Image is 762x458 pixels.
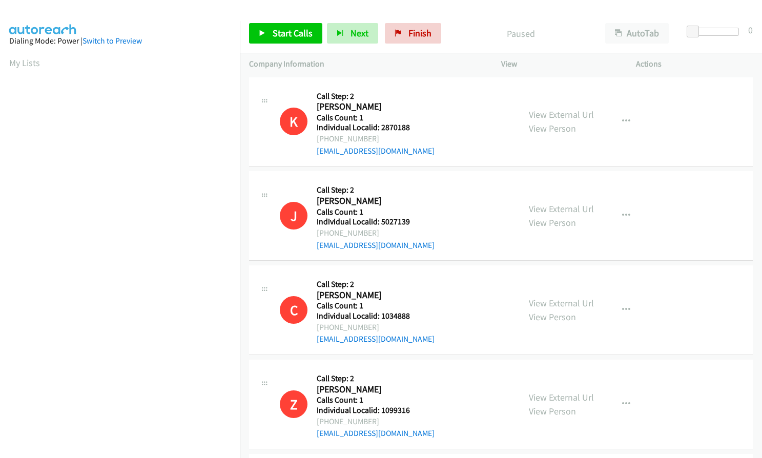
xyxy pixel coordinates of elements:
[605,23,669,44] button: AutoTab
[317,122,435,133] h5: Individual Localid: 2870188
[317,133,435,145] div: [PHONE_NUMBER]
[529,405,576,417] a: View Person
[748,23,753,37] div: 0
[280,296,307,324] h1: C
[280,390,307,418] h1: Z
[317,195,431,207] h2: [PERSON_NAME]
[83,36,142,46] a: Switch to Preview
[317,405,435,415] h5: Individual Localid: 1099316
[317,321,435,334] div: [PHONE_NUMBER]
[529,203,594,215] a: View External Url
[317,301,435,311] h5: Calls Count: 1
[317,113,435,123] h5: Calls Count: 1
[317,217,435,227] h5: Individual Localid: 5027139
[692,28,739,36] div: Delay between calls (in seconds)
[327,23,378,44] button: Next
[317,289,431,301] h2: [PERSON_NAME]
[9,57,40,69] a: My Lists
[317,334,435,344] a: [EMAIL_ADDRESS][DOMAIN_NAME]
[317,91,435,101] h5: Call Step: 2
[280,108,307,135] h1: K
[408,27,431,39] span: Finish
[317,101,431,113] h2: [PERSON_NAME]
[501,58,618,70] p: View
[9,35,231,47] div: Dialing Mode: Power |
[317,185,435,195] h5: Call Step: 2
[529,122,576,134] a: View Person
[385,23,441,44] a: Finish
[317,207,435,217] h5: Calls Count: 1
[317,373,435,384] h5: Call Step: 2
[280,390,307,418] div: This number is on the do not call list
[249,58,483,70] p: Company Information
[317,395,435,405] h5: Calls Count: 1
[529,217,576,228] a: View Person
[249,23,322,44] a: Start Calls
[529,297,594,309] a: View External Url
[636,58,753,70] p: Actions
[280,108,307,135] div: This number is on the do not call list
[455,27,587,40] p: Paused
[351,27,368,39] span: Next
[529,109,594,120] a: View External Url
[280,202,307,230] h1: J
[317,279,435,289] h5: Call Step: 2
[317,415,435,428] div: [PHONE_NUMBER]
[273,27,313,39] span: Start Calls
[317,146,435,156] a: [EMAIL_ADDRESS][DOMAIN_NAME]
[280,202,307,230] div: This number is on the do not call list
[280,296,307,324] div: This number is on the do not call list
[317,227,435,239] div: [PHONE_NUMBER]
[529,311,576,323] a: View Person
[317,428,435,438] a: [EMAIL_ADDRESS][DOMAIN_NAME]
[529,391,594,403] a: View External Url
[317,384,431,395] h2: [PERSON_NAME]
[317,311,435,321] h5: Individual Localid: 1034888
[317,240,435,250] a: [EMAIL_ADDRESS][DOMAIN_NAME]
